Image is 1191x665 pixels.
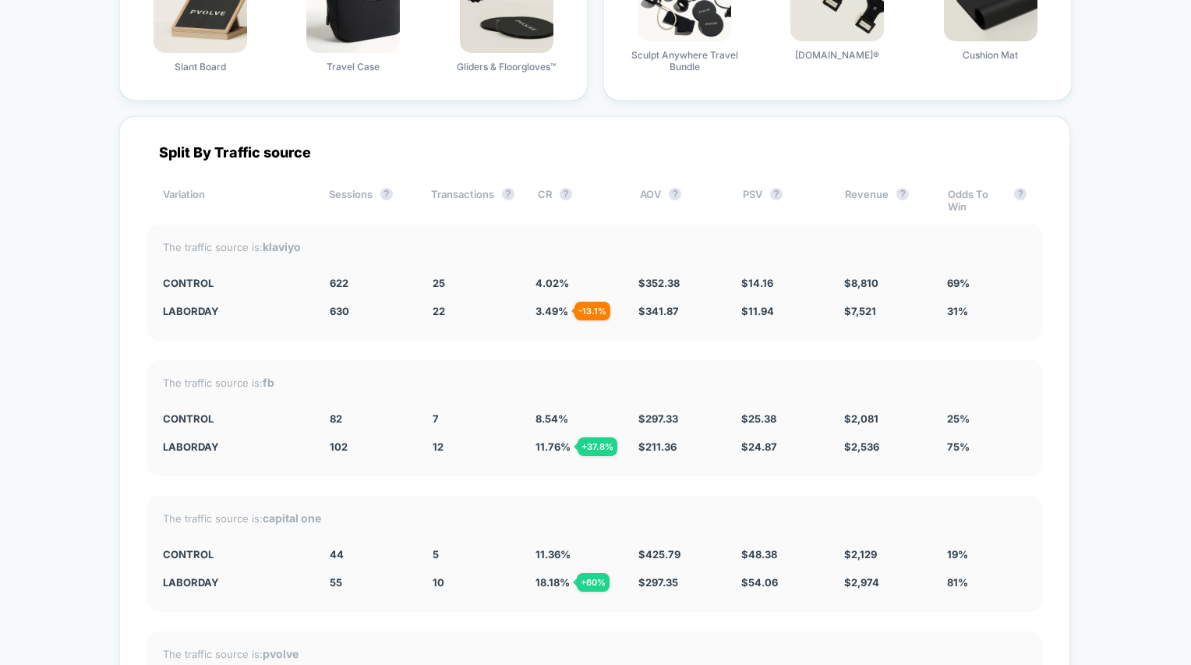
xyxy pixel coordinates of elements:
[433,440,444,453] span: 12
[329,188,408,213] div: Sessions
[535,277,569,289] span: 4.02 %
[535,576,570,589] span: 18.18 %
[147,144,1042,161] div: Split By Traffic source
[163,647,1027,660] div: The traffic source is:
[330,305,349,317] span: 630
[844,548,877,561] span: $ 2,129
[947,412,1027,425] div: 25%
[163,412,306,425] div: CONTROL
[457,61,556,73] span: Gliders & Floorgloves™
[947,576,1027,589] div: 81%
[433,305,445,317] span: 22
[330,548,344,561] span: 44
[741,277,773,289] span: $ 14.16
[574,302,610,320] div: - 13.1 %
[560,188,572,200] button: ?
[163,277,306,289] div: CONTROL
[896,188,909,200] button: ?
[431,188,514,213] div: Transactions
[638,305,679,317] span: $ 341.87
[844,440,879,453] span: $ 2,536
[535,548,571,561] span: 11.36 %
[263,647,299,660] strong: pvolve
[163,511,1027,525] div: The traffic source is:
[163,376,1027,389] div: The traffic source is:
[502,188,514,200] button: ?
[845,188,924,213] div: Revenue
[638,277,680,289] span: $ 352.38
[640,188,719,213] div: AOV
[535,440,571,453] span: 11.76 %
[947,277,1027,289] div: 69%
[844,576,879,589] span: $ 2,974
[380,188,393,200] button: ?
[433,576,444,589] span: 10
[163,440,306,453] div: LABORDAY
[175,61,226,73] span: Slant Board
[963,49,1018,61] span: Cushion Mat
[578,437,617,456] div: + 37.8 %
[330,576,342,589] span: 55
[1014,188,1027,200] button: ?
[795,49,879,61] span: [DOMAIN_NAME]®
[263,511,321,525] strong: capital one
[433,548,439,561] span: 5
[741,440,777,453] span: $ 24.87
[163,188,306,213] div: Variation
[263,240,301,253] strong: klaviyo
[741,305,774,317] span: $ 11.94
[330,412,342,425] span: 82
[947,440,1027,453] div: 75%
[743,188,822,213] div: PSV
[433,412,439,425] span: 7
[163,305,306,317] div: LABORDAY
[163,548,306,561] div: CONTROL
[947,548,1027,561] div: 19%
[433,277,445,289] span: 25
[638,412,678,425] span: $ 297.33
[538,188,617,213] div: CR
[844,305,876,317] span: $ 7,521
[330,440,348,453] span: 102
[163,576,306,589] div: LABORDAY
[741,548,777,561] span: $ 48.38
[741,412,776,425] span: $ 25.38
[263,376,274,389] strong: fb
[669,188,681,200] button: ?
[535,305,568,317] span: 3.49 %
[638,576,678,589] span: $ 297.35
[947,305,1027,317] div: 31%
[844,277,878,289] span: $ 8,810
[638,440,677,453] span: $ 211.36
[844,412,878,425] span: $ 2,081
[948,188,1027,213] div: Odds To Win
[577,573,610,592] div: + 60 %
[327,61,380,73] span: Travel Case
[330,277,348,289] span: 622
[535,412,568,425] span: 8.54 %
[163,240,1027,253] div: The traffic source is:
[770,188,783,200] button: ?
[638,548,680,561] span: $ 425.79
[626,49,743,73] span: Sculpt Anywhere Travel Bundle
[741,576,778,589] span: $ 54.06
